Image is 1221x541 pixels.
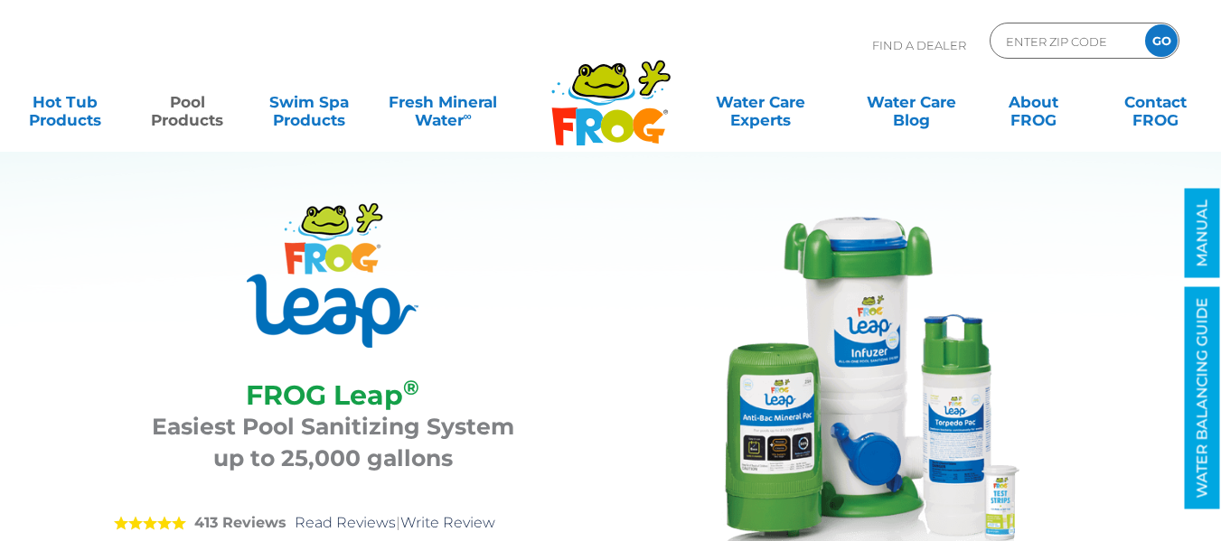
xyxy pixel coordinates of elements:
a: WATER BALANCING GUIDE [1185,287,1220,509]
h2: FROG Leap [136,379,530,411]
a: Water CareExperts [683,84,837,120]
sup: ∞ [464,109,472,123]
a: PoolProducts [140,84,235,120]
sup: ® [403,375,419,400]
a: MANUAL [1185,189,1220,278]
a: AboutFROG [986,84,1081,120]
p: Find A Dealer [872,23,966,68]
a: Read Reviews [295,514,396,531]
a: Fresh MineralWater∞ [384,84,502,120]
input: GO [1145,24,1178,57]
h3: Easiest Pool Sanitizing System up to 25,000 gallons [136,411,530,474]
a: Water CareBlog [864,84,959,120]
strong: 413 Reviews [194,514,286,531]
img: Product Logo [247,203,418,348]
a: Write Review [400,514,495,531]
span: 5 [114,516,186,530]
img: Frog Products Logo [541,36,681,146]
a: Hot TubProducts [18,84,113,120]
a: ContactFROG [1108,84,1203,120]
a: Swim SpaProducts [262,84,357,120]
